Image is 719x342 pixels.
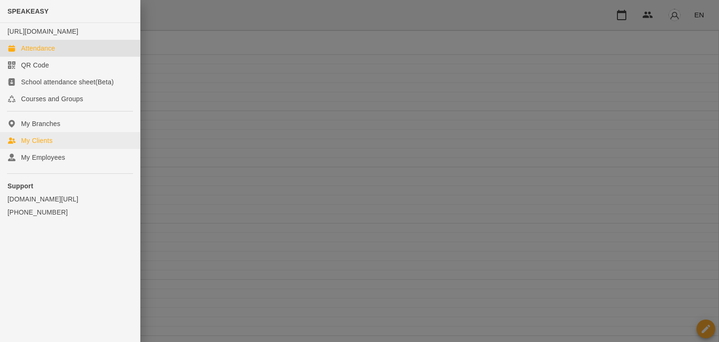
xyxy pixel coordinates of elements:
[7,28,78,35] a: [URL][DOMAIN_NAME]
[21,153,65,162] div: My Employees
[21,60,49,70] div: QR Code
[7,208,132,217] a: [PHONE_NUMBER]
[21,94,83,104] div: Courses and Groups
[21,136,52,145] div: My Clients
[7,7,49,15] span: SPEAKEASY
[21,44,55,53] div: Attendance
[21,77,114,87] div: School attendance sheet(Beta)
[7,194,132,204] a: [DOMAIN_NAME][URL]
[7,181,132,191] p: Support
[21,119,60,128] div: My Branches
